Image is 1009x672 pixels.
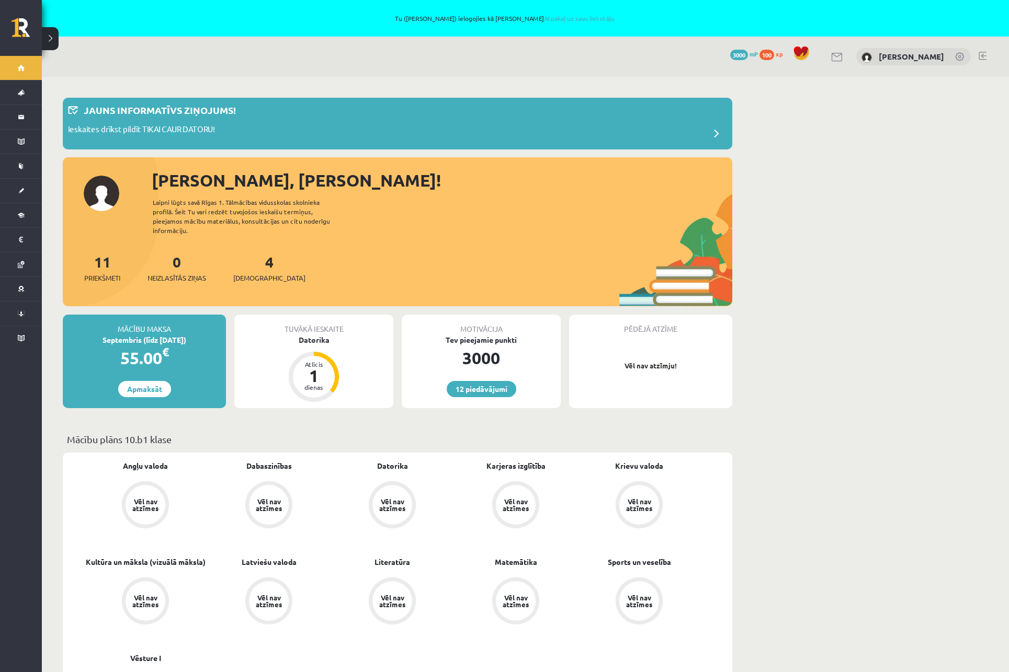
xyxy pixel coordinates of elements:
[207,577,331,627] a: Vēl nav atzīmes
[486,460,546,471] a: Karjeras izglītība
[153,198,348,235] div: Laipni lūgts savā Rīgas 1. Tālmācības vidusskolas skolnieka profilā. Šeit Tu vari redzēt tuvojošo...
[131,594,160,608] div: Vēl nav atzīmes
[84,252,120,283] a: 11Priekšmeti
[730,50,748,60] span: 3000
[242,557,297,567] a: Latviešu valoda
[207,481,331,530] a: Vēl nav atzīmes
[298,367,330,384] div: 1
[608,557,671,567] a: Sports un veselība
[375,557,410,567] a: Literatūra
[776,50,783,58] span: xp
[759,50,774,60] span: 100
[233,273,305,283] span: [DEMOGRAPHIC_DATA]
[402,315,561,334] div: Motivācija
[68,123,215,138] p: Ieskaites drīkst pildīt TIKAI CAUR DATORU!
[63,345,226,370] div: 55.00
[377,460,408,471] a: Datorika
[298,361,330,367] div: Atlicis
[101,15,908,21] span: Tu ([PERSON_NAME]) ielogojies kā [PERSON_NAME]
[759,50,788,58] a: 100 xp
[84,481,207,530] a: Vēl nav atzīmes
[84,577,207,627] a: Vēl nav atzīmes
[402,345,561,370] div: 3000
[148,273,206,283] span: Neizlasītās ziņas
[234,315,393,334] div: Tuvākā ieskaite
[130,653,161,664] a: Vēsture I
[625,594,654,608] div: Vēl nav atzīmes
[750,50,758,58] span: mP
[63,315,226,334] div: Mācību maksa
[730,50,758,58] a: 3000 mP
[67,432,728,446] p: Mācību plāns 10.b1 klase
[233,252,305,283] a: 4[DEMOGRAPHIC_DATA]
[861,52,872,63] img: Dmitrijs Kolmakovs
[378,498,407,512] div: Vēl nav atzīmes
[148,252,206,283] a: 0Neizlasītās ziņas
[84,103,236,117] p: Jauns informatīvs ziņojums!
[234,334,393,403] a: Datorika Atlicis 1 dienas
[495,557,537,567] a: Matemātika
[501,498,530,512] div: Vēl nav atzīmes
[68,103,727,144] a: Jauns informatīvs ziņojums! Ieskaites drīkst pildīt TIKAI CAUR DATORU!
[331,481,454,530] a: Vēl nav atzīmes
[254,498,284,512] div: Vēl nav atzīmes
[234,334,393,345] div: Datorika
[454,481,577,530] a: Vēl nav atzīmes
[574,361,727,371] p: Vēl nav atzīmju!
[246,460,292,471] a: Dabaszinības
[123,460,168,471] a: Angļu valoda
[86,557,206,567] a: Kultūra un māksla (vizuālā māksla)
[331,577,454,627] a: Vēl nav atzīmes
[577,481,701,530] a: Vēl nav atzīmes
[118,381,171,397] a: Apmaksāt
[454,577,577,627] a: Vēl nav atzīmes
[402,334,561,345] div: Tev pieejamie punkti
[569,315,732,334] div: Pēdējā atzīme
[12,18,42,44] a: Rīgas 1. Tālmācības vidusskola
[577,577,701,627] a: Vēl nav atzīmes
[298,384,330,390] div: dienas
[254,594,284,608] div: Vēl nav atzīmes
[162,344,169,360] span: €
[63,334,226,345] div: Septembris (līdz [DATE])
[378,594,407,608] div: Vēl nav atzīmes
[447,381,516,397] a: 12 piedāvājumi
[879,51,944,62] a: [PERSON_NAME]
[84,273,120,283] span: Priekšmeti
[131,498,160,512] div: Vēl nav atzīmes
[625,498,654,512] div: Vēl nav atzīmes
[544,14,615,22] a: Atpakaļ uz savu lietotāju
[501,594,530,608] div: Vēl nav atzīmes
[615,460,663,471] a: Krievu valoda
[152,168,732,193] div: [PERSON_NAME], [PERSON_NAME]!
